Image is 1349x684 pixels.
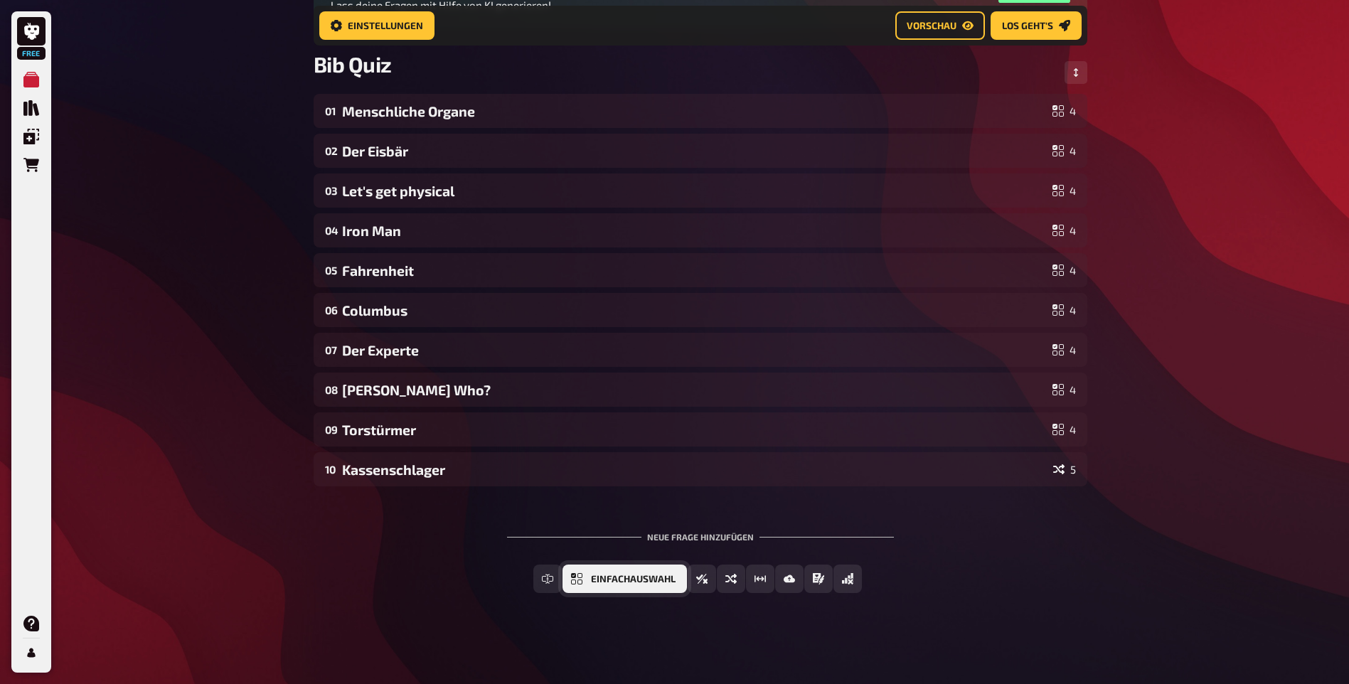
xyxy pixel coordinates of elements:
div: 4 [1052,304,1076,316]
div: Kassenschlager [342,461,1047,478]
div: 4 [1052,185,1076,196]
div: 4 [1052,424,1076,435]
div: 04 [325,224,336,237]
button: Einstellungen [319,11,434,40]
button: Einfachauswahl [562,565,687,593]
div: 06 [325,304,336,316]
button: Offline Frage [833,565,862,593]
span: Free [18,49,44,58]
div: 4 [1052,384,1076,395]
span: Vorschau [907,21,956,31]
div: Columbus [342,302,1047,319]
button: Los geht's [991,11,1082,40]
div: Neue Frage hinzufügen [507,509,894,553]
div: 08 [325,383,336,396]
div: 4 [1052,105,1076,117]
button: Schätzfrage [746,565,774,593]
span: Los geht's [1002,21,1053,31]
span: Einfachauswahl [591,575,676,584]
div: 10 [325,463,336,476]
div: 05 [325,264,336,277]
div: 02 [325,144,336,157]
button: Vorschau [895,11,985,40]
button: Wahr / Falsch [688,565,716,593]
div: 4 [1052,145,1076,156]
div: Menschliche Organe [342,103,1047,119]
div: Iron Man [342,223,1047,239]
div: 4 [1052,225,1076,236]
div: 4 [1052,264,1076,276]
div: Let's get physical [342,183,1047,199]
div: 03 [325,184,336,197]
div: Der Eisbär [342,143,1047,159]
button: Freitext Eingabe [533,565,562,593]
button: Reihenfolge anpassen [1065,61,1087,84]
div: Der Experte [342,342,1047,358]
span: Bib Quiz [314,51,392,77]
div: 01 [325,105,336,117]
span: Einstellungen [348,21,423,31]
div: 09 [325,423,336,436]
div: 4 [1052,344,1076,356]
div: [PERSON_NAME] Who? [342,382,1047,398]
div: 07 [325,343,336,356]
div: Torstürmer [342,422,1047,438]
button: Bild-Antwort [775,565,804,593]
div: Fahrenheit [342,262,1047,279]
button: Sortierfrage [717,565,745,593]
button: Prosa (Langtext) [804,565,833,593]
div: 5 [1053,464,1076,475]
